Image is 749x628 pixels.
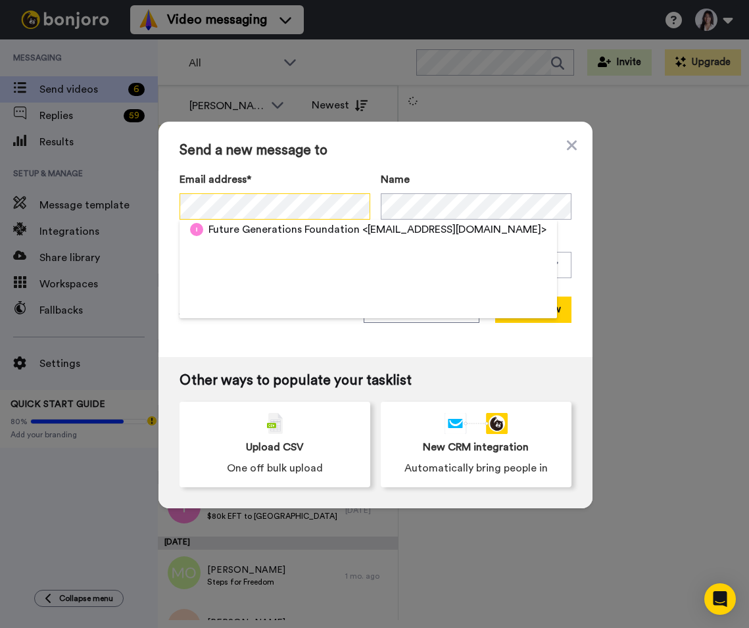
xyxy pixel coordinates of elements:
span: Upload CSV [246,439,304,455]
span: Send a new message to [180,143,571,158]
span: New CRM integration [423,439,529,455]
div: Open Intercom Messenger [704,583,736,615]
span: One off bulk upload [227,460,323,476]
img: csv-grey.png [267,413,283,434]
span: <[EMAIL_ADDRESS][DOMAIN_NAME]> [362,222,546,237]
span: Name [381,172,410,187]
span: Other ways to populate your tasklist [180,373,571,389]
span: Future Generations Foundation [208,222,360,237]
span: Automatically bring people in [404,460,548,476]
label: Email address* [180,172,370,187]
div: animation [445,413,508,434]
img: i.png [190,223,203,236]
